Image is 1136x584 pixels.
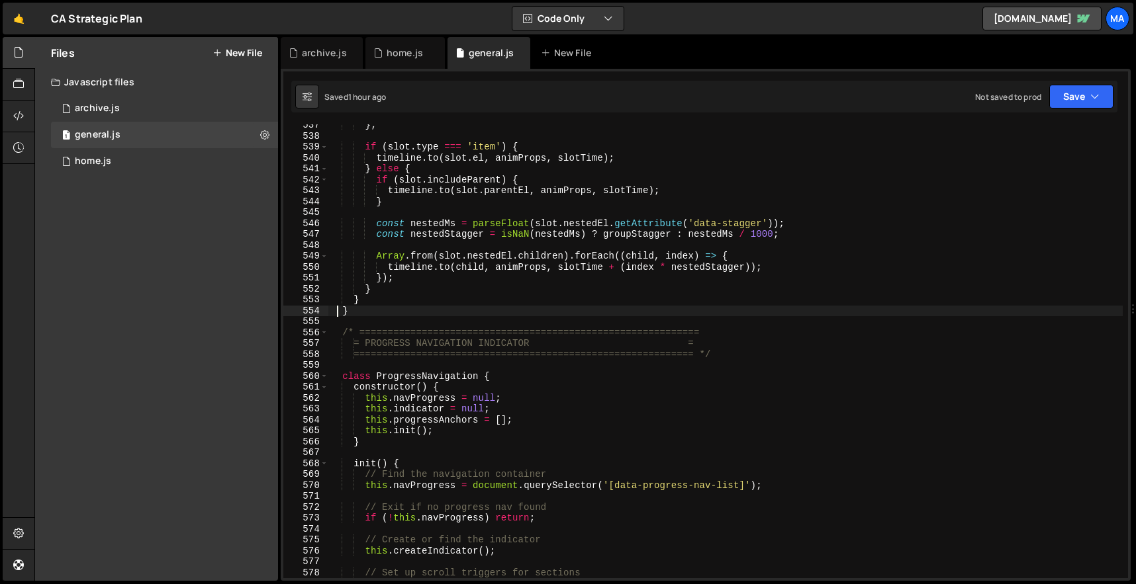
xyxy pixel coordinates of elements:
[283,272,328,284] div: 551
[387,46,423,60] div: home.js
[283,306,328,317] div: 554
[283,469,328,480] div: 569
[541,46,596,60] div: New File
[213,48,262,58] button: New File
[283,567,328,579] div: 578
[283,153,328,164] div: 540
[283,349,328,360] div: 558
[1049,85,1113,108] button: Save
[324,91,386,103] div: Saved
[51,46,75,60] h2: Files
[283,534,328,546] div: 575
[62,131,70,142] span: 1
[283,229,328,240] div: 547
[283,502,328,513] div: 572
[283,393,328,404] div: 562
[51,148,278,175] div: 17131/47267.js
[283,207,328,218] div: 545
[283,240,328,251] div: 548
[1106,7,1129,30] a: Ma
[469,46,514,60] div: general.js
[283,491,328,502] div: 571
[283,185,328,196] div: 543
[283,415,328,426] div: 564
[283,262,328,273] div: 550
[302,46,347,60] div: archive.js
[51,122,278,148] div: 17131/47264.js
[283,327,328,339] div: 556
[75,155,111,167] div: home.js
[35,69,278,95] div: Javascript files
[283,196,328,208] div: 544
[283,316,328,327] div: 555
[283,458,328,470] div: 568
[283,163,328,175] div: 541
[283,251,328,262] div: 549
[975,91,1041,103] div: Not saved to prod
[283,447,328,458] div: 567
[283,403,328,415] div: 563
[982,7,1102,30] a: [DOMAIN_NAME]
[283,371,328,382] div: 560
[283,131,328,142] div: 538
[283,546,328,557] div: 576
[283,480,328,491] div: 570
[512,7,624,30] button: Code Only
[283,513,328,524] div: 573
[283,284,328,295] div: 552
[283,382,328,393] div: 561
[3,3,35,34] a: 🤙
[283,360,328,371] div: 559
[283,437,328,448] div: 566
[283,294,328,306] div: 553
[283,556,328,567] div: 577
[51,11,142,26] div: CA Strategic Plan
[348,91,387,103] div: 1 hour ago
[283,218,328,229] div: 546
[75,103,120,114] div: archive.js
[283,425,328,437] div: 565
[283,338,328,349] div: 557
[283,175,328,186] div: 542
[283,120,328,131] div: 537
[75,129,120,141] div: general.js
[51,95,278,122] div: 17131/47521.js
[283,142,328,153] div: 539
[283,524,328,535] div: 574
